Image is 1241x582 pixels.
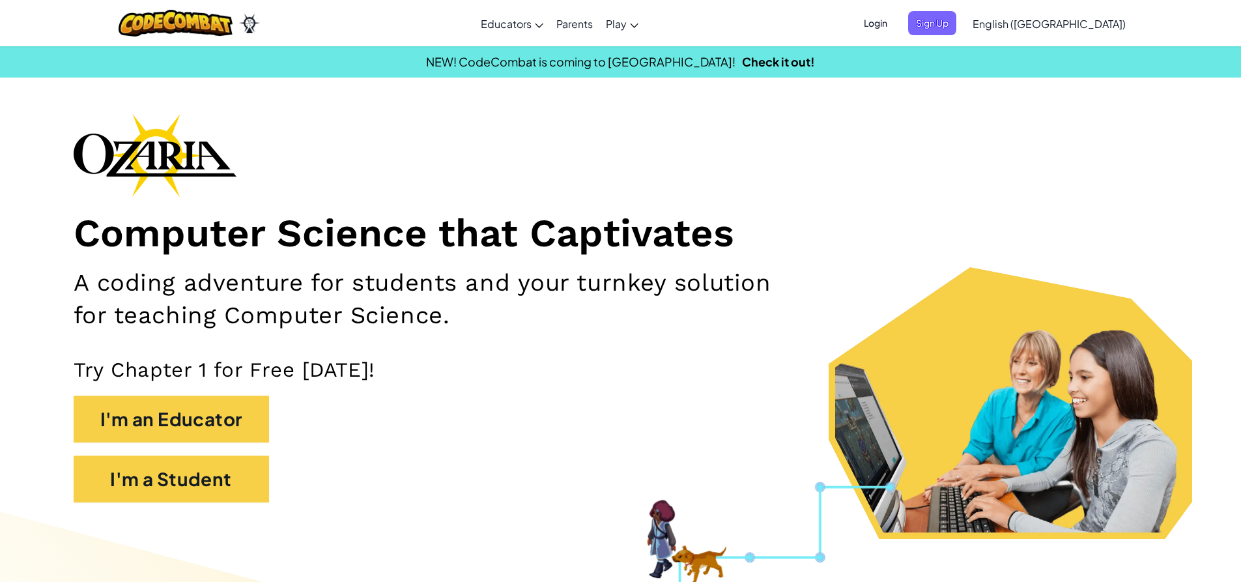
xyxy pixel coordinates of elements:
a: Check it out! [742,54,815,69]
button: I'm a Student [74,456,269,502]
span: Play [606,17,627,31]
button: Login [856,11,895,35]
img: CodeCombat logo [119,10,233,36]
h1: Computer Science that Captivates [74,210,1168,257]
a: Play [599,6,645,41]
p: Try Chapter 1 for Free [DATE]! [74,357,1168,383]
a: English ([GEOGRAPHIC_DATA]) [966,6,1132,41]
h2: A coding adventure for students and your turnkey solution for teaching Computer Science. [74,267,807,331]
span: English ([GEOGRAPHIC_DATA]) [973,17,1126,31]
img: Ozaria branding logo [74,113,236,197]
a: Educators [474,6,550,41]
button: I'm an Educator [74,396,269,443]
span: NEW! CodeCombat is coming to [GEOGRAPHIC_DATA]! [426,54,735,69]
span: Educators [481,17,532,31]
a: Parents [550,6,599,41]
img: Ozaria [239,14,260,33]
button: Sign Up [908,11,956,35]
